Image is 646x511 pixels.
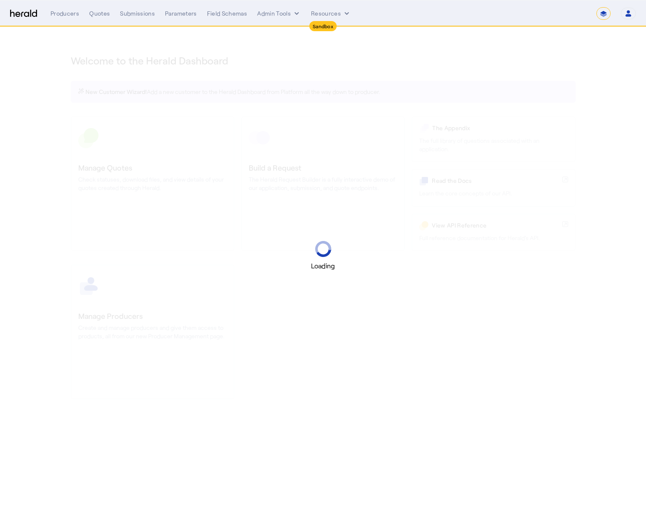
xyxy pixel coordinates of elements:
div: Sandbox [309,21,337,31]
img: Herald Logo [10,10,37,18]
button: Resources dropdown menu [311,9,351,18]
div: Parameters [165,9,197,18]
div: Submissions [120,9,155,18]
button: internal dropdown menu [257,9,301,18]
div: Producers [51,9,79,18]
div: Quotes [89,9,110,18]
div: Field Schemas [207,9,247,18]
